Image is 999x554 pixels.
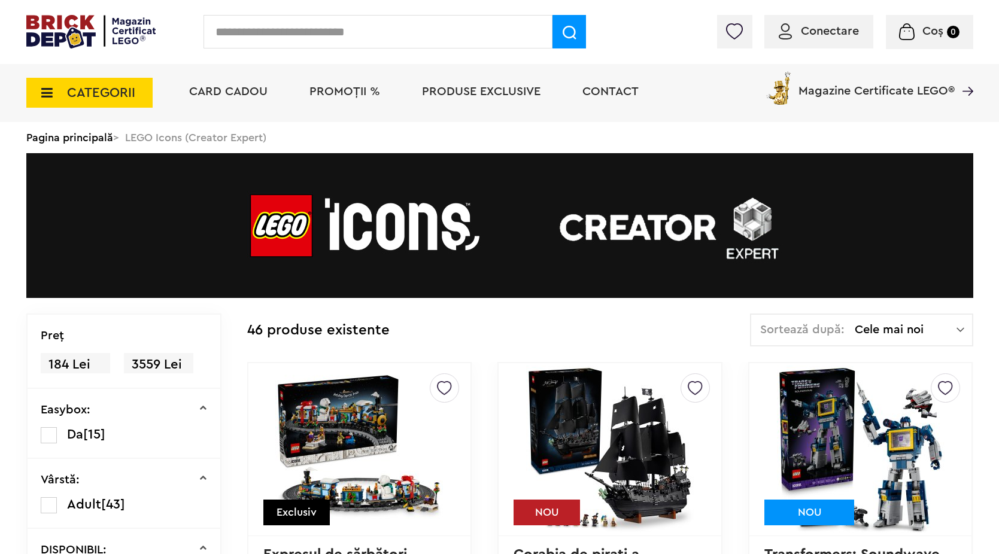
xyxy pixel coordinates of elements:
[922,25,943,37] span: Coș
[124,353,193,376] span: 3559 Lei
[26,153,973,298] img: LEGO Icons (Creator Expert)
[514,500,580,525] div: NOU
[41,404,90,416] p: Easybox:
[263,500,330,525] div: Exclusiv
[26,122,973,153] div: > LEGO Icons (Creator Expert)
[41,474,80,486] p: Vârstă:
[526,366,694,533] img: Corabia de piraţi a căpitanului Jack Sparrow
[247,313,390,348] div: 46 produse existente
[41,330,64,342] p: Preţ
[275,366,443,533] img: Expresul de sărbători
[779,25,859,37] a: Conectare
[83,428,105,441] span: [15]
[309,86,380,98] a: PROMOȚII %
[760,324,845,336] span: Sortează după:
[101,498,125,511] span: [43]
[67,428,83,441] span: Da
[777,366,945,533] img: Transformers: Soundwave
[582,86,639,98] a: Contact
[67,498,101,511] span: Adult
[67,86,135,99] span: CATEGORII
[947,26,959,38] small: 0
[955,69,973,81] a: Magazine Certificate LEGO®
[189,86,268,98] a: Card Cadou
[855,324,957,336] span: Cele mai noi
[41,353,110,376] span: 184 Lei
[801,25,859,37] span: Conectare
[26,132,113,143] a: Pagina principală
[764,500,854,525] div: NOU
[798,69,955,97] span: Magazine Certificate LEGO®
[422,86,541,98] a: Produse exclusive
